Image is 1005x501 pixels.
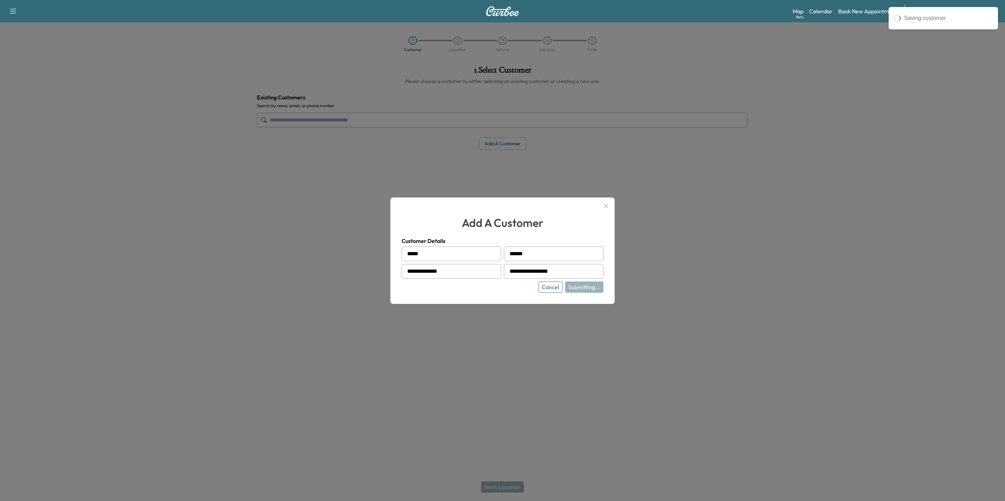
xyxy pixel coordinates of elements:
[809,7,833,15] a: Calendar
[486,6,519,16] img: Curbee Logo
[793,7,804,15] a: MapBeta
[402,214,603,231] h2: add a customer
[838,7,897,15] a: Book New Appointment
[539,281,562,293] button: Cancel
[904,14,993,22] div: Saving customer
[402,237,603,245] h4: Customer Details
[796,14,804,20] div: Beta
